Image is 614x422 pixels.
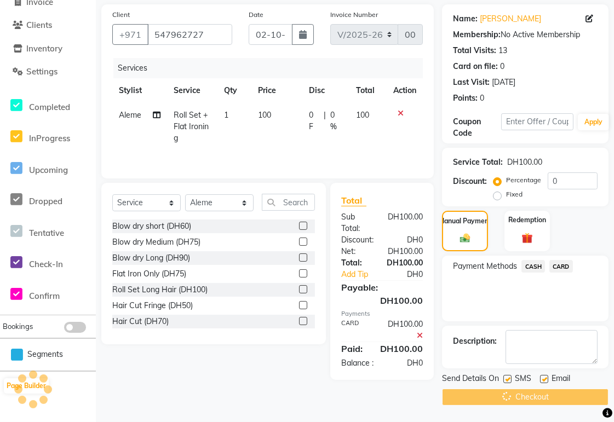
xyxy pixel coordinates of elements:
div: Blow dry short (DH60) [112,221,191,232]
div: 13 [498,45,507,56]
div: Points: [453,93,478,104]
span: Total [341,195,366,206]
div: CARD [333,319,380,342]
div: Card on file: [453,61,498,72]
span: Confirm [29,291,60,301]
div: Coupon Code [453,116,501,139]
span: Settings [26,66,58,77]
div: Flat Iron Only (DH75) [112,268,186,280]
div: Hair Cut (DH70) [112,316,169,327]
div: DH100.00 [380,211,431,234]
input: Search by Name/Mobile/Email/Code [147,24,232,45]
div: Payable: [333,281,431,294]
span: Completed [29,102,70,112]
span: Clients [26,20,52,30]
span: Tentative [29,228,64,238]
span: 100 [258,110,271,120]
span: CASH [521,260,545,273]
div: Roll Set Long Hair (DH100) [112,284,208,296]
div: Paid: [333,342,372,355]
div: DH0 [382,234,432,246]
button: +971 [112,24,148,45]
button: Page Builder [4,378,49,394]
div: 0 [500,61,504,72]
span: Inventory [26,43,62,54]
input: Enter Offer / Coupon Code [501,113,573,130]
label: Invoice Number [330,10,378,20]
th: Action [387,78,423,103]
a: Clients [3,19,93,32]
button: Apply [578,114,609,130]
span: 0 F [309,109,319,132]
span: Dropped [29,196,62,206]
img: _cash.svg [457,233,473,244]
div: Blow dry Long (DH90) [112,252,190,264]
div: Name: [453,13,478,25]
div: DH100.00 [380,319,431,342]
span: InProgress [29,133,70,143]
a: [PERSON_NAME] [480,13,541,25]
div: Hair Cut Fringe (DH50) [112,300,193,311]
div: [DATE] [492,77,515,88]
div: Service Total: [453,157,503,168]
div: Balance : [333,357,382,369]
input: Search or Scan [262,194,315,211]
th: Qty [217,78,251,103]
th: Total [349,78,387,103]
div: DH100.00 [378,257,431,269]
div: DH100.00 [507,157,542,168]
div: Payments [341,309,423,319]
span: 1 [224,110,228,120]
span: CARD [549,260,573,273]
span: Bookings [3,322,33,331]
span: | [324,109,326,132]
span: Send Details On [442,373,499,386]
div: 0 [480,93,484,104]
span: Check-In [29,259,63,269]
div: Description: [453,336,497,347]
div: DH100.00 [333,294,431,307]
span: Payment Methods [453,261,517,272]
a: Settings [3,66,93,78]
label: Manual Payment [439,216,491,226]
span: 0 % [330,109,343,132]
th: Stylist [112,78,167,103]
span: Roll Set + Flat Ironing [174,110,209,143]
th: Service [167,78,218,103]
div: No Active Membership [453,29,598,41]
label: Fixed [506,189,523,199]
div: Membership: [453,29,501,41]
span: Segments [27,349,63,360]
a: Inventory [3,43,93,55]
div: DH100.00 [380,246,431,257]
div: Blow dry Medium (DH75) [112,236,200,248]
th: Disc [302,78,349,103]
span: Email [552,373,570,386]
span: 100 [356,110,369,120]
div: Total Visits: [453,45,496,56]
div: Sub Total: [333,211,380,234]
div: Total: [333,257,378,269]
div: Services [113,58,431,78]
div: Discount: [453,176,487,187]
div: DH100.00 [372,342,431,355]
img: _gift.svg [518,232,536,245]
label: Date [249,10,263,20]
label: Percentage [506,175,541,185]
label: Client [112,10,130,20]
div: DH0 [391,269,432,280]
div: Net: [333,246,380,257]
div: DH0 [382,357,432,369]
span: Upcoming [29,165,68,175]
th: Price [251,78,302,103]
div: Last Visit: [453,77,490,88]
label: Redemption [508,215,546,225]
span: SMS [515,373,531,386]
span: Aleme [119,110,141,120]
div: Discount: [333,234,382,246]
a: Add Tip [333,269,391,280]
